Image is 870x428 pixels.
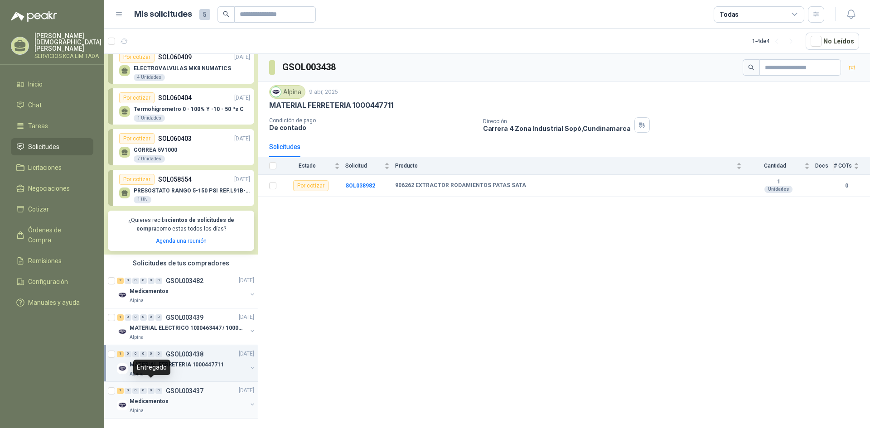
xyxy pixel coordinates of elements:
[234,135,250,143] p: [DATE]
[234,94,250,102] p: [DATE]
[11,159,93,176] a: Licitaciones
[158,134,192,144] p: SOL060403
[239,313,254,322] p: [DATE]
[815,157,834,175] th: Docs
[108,48,254,84] a: Por cotizarSOL060409[DATE] ELECTROVALVULAS MK8 NUMATICS4 Unidades
[134,147,177,153] p: CORREA 5V1000
[119,133,155,144] div: Por cotizar
[806,33,859,50] button: No Leídos
[119,52,155,63] div: Por cotizar
[269,101,393,110] p: MATERIAL FERRETERIA 1000447711
[117,275,256,304] a: 2 0 0 0 0 0 GSOL003482[DATE] Company LogoMedicamentosAlpina
[34,53,101,59] p: SERVICIOS KGA LIMITADA
[166,314,203,321] p: GSOL003439
[130,397,169,406] p: Medicamentos
[166,278,203,284] p: GSOL003482
[483,118,631,125] p: Dirección
[28,204,49,214] span: Cotizar
[834,163,852,169] span: # COTs
[269,124,476,131] p: De contado
[309,88,338,96] p: 9 abr, 2025
[125,278,131,284] div: 0
[117,314,124,321] div: 1
[136,217,234,232] b: cientos de solicitudes de compra
[132,314,139,321] div: 0
[155,278,162,284] div: 0
[117,351,124,357] div: 1
[28,121,48,131] span: Tareas
[117,349,256,378] a: 1 0 0 0 0 0 GSOL003438[DATE] Company LogoMATERIAL FERRETERIA 1000447711Alpina
[11,294,93,311] a: Manuales y ayuda
[125,388,131,394] div: 0
[395,182,526,189] b: 906262 EXTRACTOR RODAMIENTOS PATAS SATA
[11,76,93,93] a: Inicio
[158,52,192,62] p: SOL060409
[752,34,798,48] div: 1 - 4 de 4
[166,351,203,357] p: GSOL003438
[34,33,101,52] p: [PERSON_NAME] [DEMOGRAPHIC_DATA] [PERSON_NAME]
[234,175,250,184] p: [DATE]
[11,273,93,290] a: Configuración
[140,314,147,321] div: 0
[134,155,165,163] div: 7 Unidades
[239,350,254,358] p: [DATE]
[156,238,207,244] a: Agenda una reunión
[158,174,192,184] p: SOL058554
[133,360,170,375] div: Entregado
[130,361,223,369] p: MATERIAL FERRETERIA 1000447711
[11,252,93,269] a: Remisiones
[148,351,155,357] div: 0
[28,225,85,245] span: Órdenes de Compra
[11,201,93,218] a: Cotizar
[293,180,329,191] div: Por cotizar
[239,276,254,285] p: [DATE]
[134,106,244,112] p: Termohigrometro 0 - 100% Y -10 - 50 ºs C
[130,370,144,378] p: Alpina
[28,79,43,89] span: Inicio
[117,363,128,374] img: Company Logo
[134,65,231,72] p: ELECTROVALVULAS MK8 NUMATICS
[108,88,254,125] a: Por cotizarSOL060404[DATE] Termohigrometro 0 - 100% Y -10 - 50 ºs C1 Unidades
[134,115,165,122] div: 1 Unidades
[834,157,870,175] th: # COTs
[234,53,250,62] p: [DATE]
[125,351,131,357] div: 0
[748,64,754,71] span: search
[395,163,735,169] span: Producto
[282,157,345,175] th: Estado
[269,117,476,124] p: Condición de pago
[148,278,155,284] div: 0
[140,351,147,357] div: 0
[117,385,256,414] a: 1 0 0 0 0 0 GSOL003437[DATE] Company LogoMedicamentosAlpina
[166,388,203,394] p: GSOL003437
[134,8,192,21] h1: Mis solicitudes
[11,11,57,22] img: Logo peakr
[140,278,147,284] div: 0
[28,142,59,152] span: Solicitudes
[134,196,151,203] div: 1 UN
[395,157,747,175] th: Producto
[155,351,162,357] div: 0
[132,388,139,394] div: 0
[223,11,229,17] span: search
[125,314,131,321] div: 0
[117,327,128,337] img: Company Logo
[747,163,802,169] span: Cantidad
[28,256,62,266] span: Remisiones
[747,178,810,186] b: 1
[11,117,93,135] a: Tareas
[11,96,93,114] a: Chat
[345,163,382,169] span: Solicitud
[130,297,144,304] p: Alpina
[28,163,62,173] span: Licitaciones
[130,287,169,296] p: Medicamentos
[108,170,254,206] a: Por cotizarSOL058554[DATE] PRESOSTATO RANGO 5-150 PSI REF.L91B-10501 UN
[483,125,631,132] p: Carrera 4 Zona Industrial Sopó , Cundinamarca
[28,100,42,110] span: Chat
[119,92,155,103] div: Por cotizar
[11,138,93,155] a: Solicitudes
[155,388,162,394] div: 0
[104,33,258,255] div: Ocultar SolicitudesPor cotizarSOL060409[DATE] ELECTROVALVULAS MK8 NUMATICS4 UnidadesPor cotizarSO...
[148,388,155,394] div: 0
[134,74,165,81] div: 4 Unidades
